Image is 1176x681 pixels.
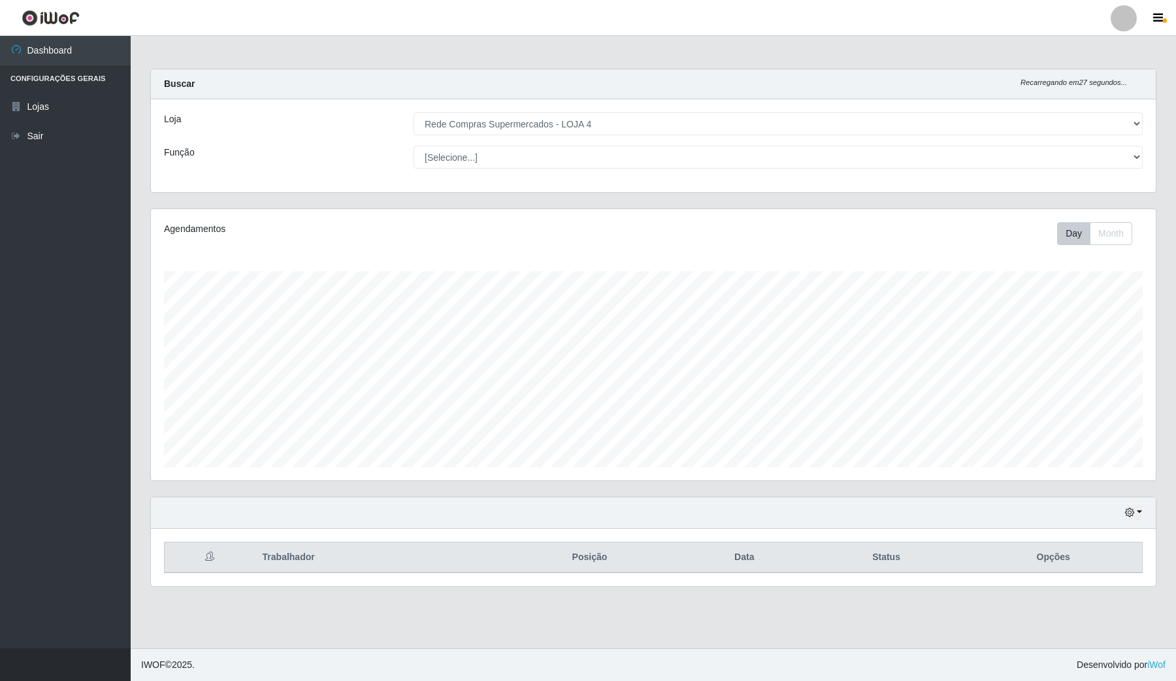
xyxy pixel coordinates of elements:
i: Recarregando em 27 segundos... [1021,78,1127,86]
span: © 2025 . [141,658,195,672]
label: Função [164,146,195,159]
img: CoreUI Logo [22,10,80,26]
div: First group [1057,222,1132,245]
button: Month [1090,222,1132,245]
th: Posição [498,542,681,573]
a: iWof [1147,659,1166,670]
button: Day [1057,222,1090,245]
div: Toolbar with button groups [1057,222,1143,245]
th: Opções [964,542,1142,573]
div: Agendamentos [164,222,561,236]
th: Status [808,542,965,573]
span: IWOF [141,659,165,670]
strong: Buscar [164,78,195,89]
label: Loja [164,112,181,126]
th: Data [681,542,808,573]
th: Trabalhador [255,542,499,573]
span: Desenvolvido por [1077,658,1166,672]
